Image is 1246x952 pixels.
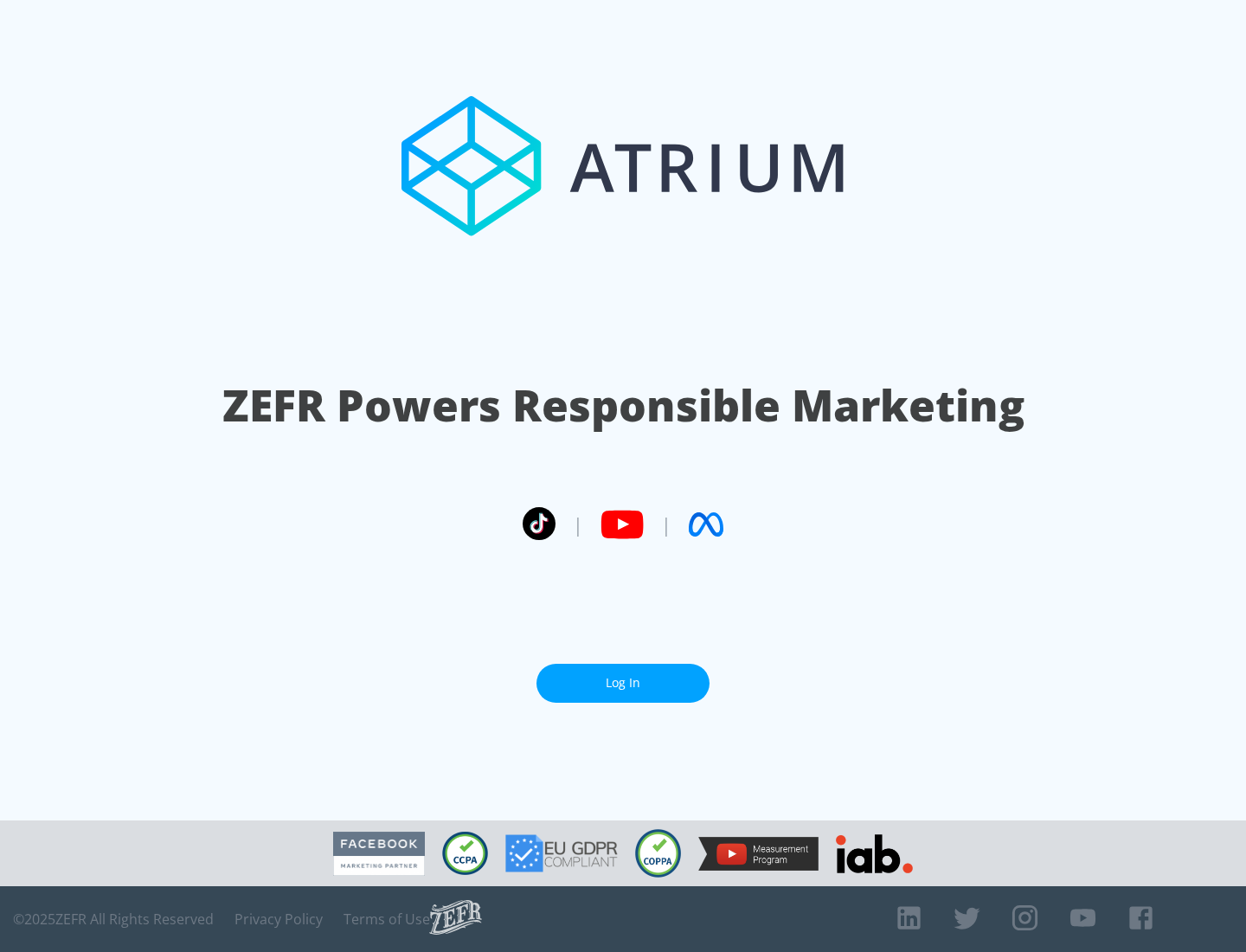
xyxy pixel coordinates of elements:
img: COPPA Compliant [635,829,681,878]
img: IAB [836,834,913,873]
a: Terms of Use [344,910,430,928]
img: GDPR Compliant [505,834,618,872]
span: | [661,511,671,537]
img: YouTube Measurement Program [698,837,819,871]
img: Facebook Marketing Partner [333,832,425,876]
img: CCPA Compliant [442,832,488,875]
h1: ZEFR Powers Responsible Marketing [222,376,1024,435]
a: Privacy Policy [234,910,323,928]
a: Log In [536,664,710,703]
span: | [573,511,583,537]
span: © 2025 ZEFR All Rights Reserved [13,910,214,928]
